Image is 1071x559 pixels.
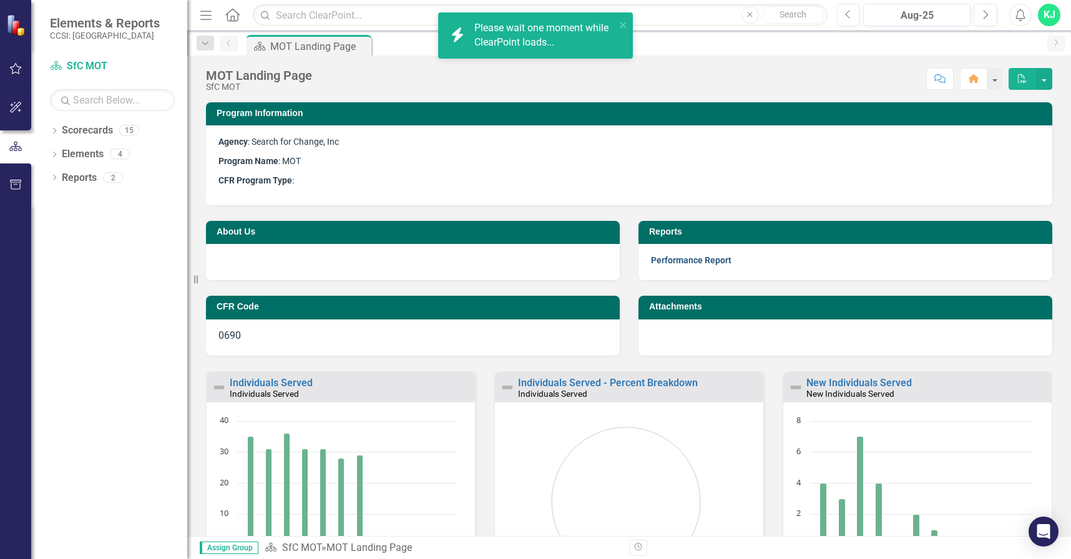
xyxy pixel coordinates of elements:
[50,59,175,74] a: SfC MOT
[868,8,966,23] div: Aug-25
[110,149,130,160] div: 4
[284,434,290,546] path: Mar-25, 36. 18+.
[796,477,801,488] text: 4
[103,172,123,183] div: 2
[206,82,312,92] div: SfC MOT
[876,484,883,546] path: Apr-25, 4. 18+.
[796,445,801,457] text: 6
[788,380,803,395] img: Not Defined
[220,507,228,518] text: 10
[62,124,113,138] a: Scorecards
[806,377,912,389] a: New Individuals Served
[253,4,827,26] input: Search ClearPoint...
[248,421,448,546] g: 18+, bar series 2 of 2 with 12 bars.
[326,542,412,553] div: MOT Landing Page
[218,175,294,185] span: :
[839,499,846,546] path: Feb-25, 3. 18+.
[857,437,864,546] path: Mar-25, 7. 18+.
[282,542,321,553] a: SfC MOT
[62,171,97,185] a: Reports
[212,380,227,395] img: Not Defined
[649,302,1046,311] h3: Attachments
[218,156,301,166] span: : MOT
[518,389,587,399] small: Individuals Served
[220,445,228,457] text: 30
[220,477,228,488] text: 20
[1029,517,1059,547] div: Open Intercom Messenger
[217,109,1046,118] h3: Program Information
[1038,4,1060,26] button: KJ
[119,125,139,136] div: 15
[820,484,827,546] path: Jan-25, 4. 18+.
[218,175,292,185] strong: CFR Program Type
[302,449,308,546] path: Apr-25, 31. 18+.
[338,459,345,546] path: Jun-25, 28. 18+.
[217,302,614,311] h3: CFR Code
[248,437,254,546] path: Jan-25, 35. 18+.
[780,9,806,19] span: Search
[518,377,698,389] a: Individuals Served - Percent Breakdown
[931,530,938,546] path: Jul-25, 1. 18+.
[796,414,801,425] text: 8
[62,147,104,162] a: Elements
[863,4,971,26] button: Aug-25
[217,227,614,236] h3: About Us
[265,541,620,555] div: »
[320,449,326,546] path: May-25, 31. 18+.
[619,17,628,32] button: close
[230,389,299,399] small: Individuals Served
[474,21,615,50] div: Please wait one moment while ClearPoint loads...
[6,14,28,36] img: ClearPoint Strategy
[206,69,312,82] div: MOT Landing Page
[651,255,731,265] a: Performance Report
[500,380,515,395] img: Not Defined
[200,542,258,554] span: Assign Group
[762,6,824,24] button: Search
[50,16,160,31] span: Elements & Reports
[218,156,278,166] strong: Program Name
[220,414,228,425] text: 40
[649,227,1046,236] h3: Reports
[218,329,241,341] span: 0690
[50,89,175,111] input: Search Below...
[218,137,339,147] span: : Search for Change, Inc
[230,377,313,389] a: Individuals Served
[50,31,160,41] small: CCSI: [GEOGRAPHIC_DATA]
[913,515,920,546] path: Jun-25, 2. 18+.
[218,137,248,147] strong: Agency
[270,39,368,54] div: MOT Landing Page
[796,507,801,518] text: 2
[266,449,272,546] path: Feb-25, 31. 18+.
[806,389,894,399] small: New Individuals Served
[357,455,363,546] path: Jul-25, 29. 18+.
